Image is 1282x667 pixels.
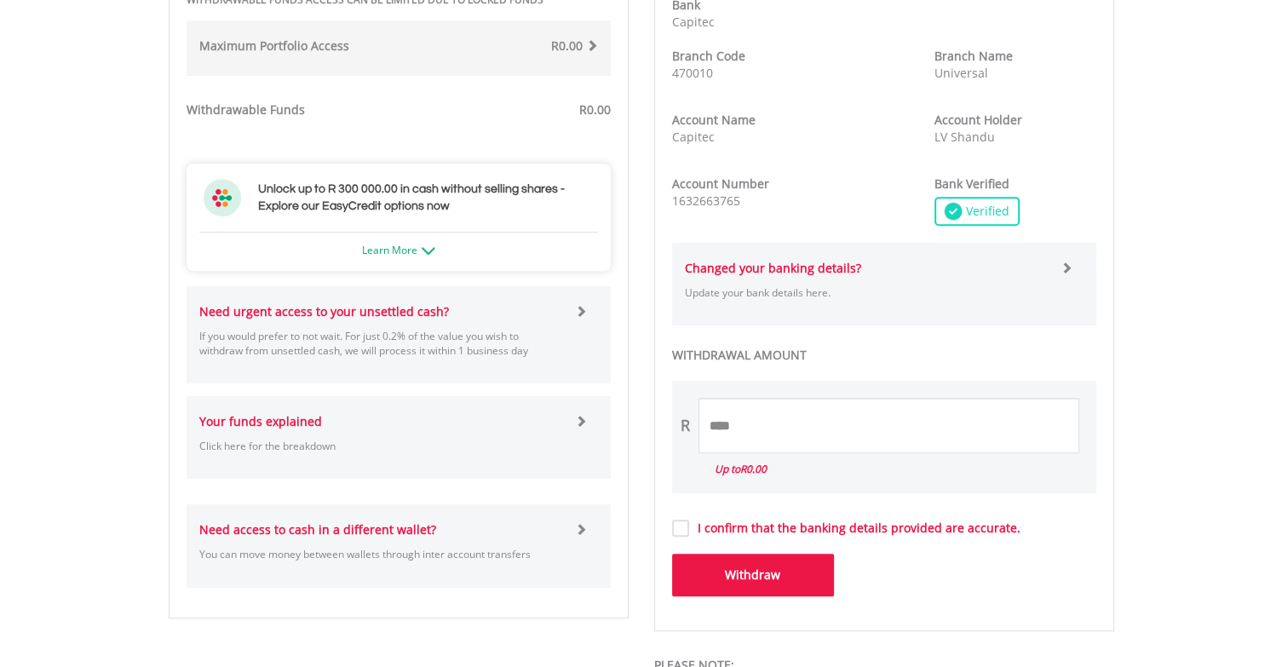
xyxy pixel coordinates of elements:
span: R0.00 [551,37,583,54]
strong: Branch Name [934,48,1013,64]
span: R0.00 [740,462,767,476]
label: WITHDRAWAL AMOUNT [672,347,1096,364]
a: Need access to cash in a different wallet? You can move money between wallets through inter accou... [199,504,598,587]
strong: Changed your banking details? [685,260,861,276]
strong: Need access to cash in a different wallet? [199,521,436,538]
span: Verified [962,203,1009,220]
strong: Withdrawable Funds [187,101,305,118]
span: Capitec [672,14,715,30]
strong: Account Number [672,175,769,192]
p: You can move money between wallets through inter account transfers [199,547,563,561]
a: Learn More [362,243,435,257]
strong: Account Name [672,112,756,128]
span: 470010 [672,65,713,81]
button: Withdraw [672,554,834,596]
span: 1632663765 [672,193,740,209]
strong: Bank Verified [934,175,1009,192]
img: ec-flower.svg [204,179,241,216]
span: Capitec [672,129,715,145]
h3: Unlock up to R 300 000.00 in cash without selling shares - Explore our EasyCredit options now [258,181,594,215]
label: I confirm that the banking details provided are accurate. [689,520,1020,537]
div: R [681,415,690,437]
span: R0.00 [579,101,611,118]
span: Universal [934,65,988,81]
strong: Need urgent access to your unsettled cash? [199,303,449,319]
span: LV Shandu [934,129,995,145]
p: If you would prefer to not wait. For just 0.2% of the value you wish to withdraw from unsettled c... [199,329,563,358]
strong: Account Holder [934,112,1022,128]
p: Click here for the breakdown [199,439,563,453]
strong: Your funds explained [199,413,322,429]
img: ec-arrow-down.png [422,247,435,255]
strong: Branch Code [672,48,745,64]
p: Update your bank details here. [685,285,1049,300]
i: Up to [715,462,767,476]
strong: Maximum Portfolio Access [199,37,349,54]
